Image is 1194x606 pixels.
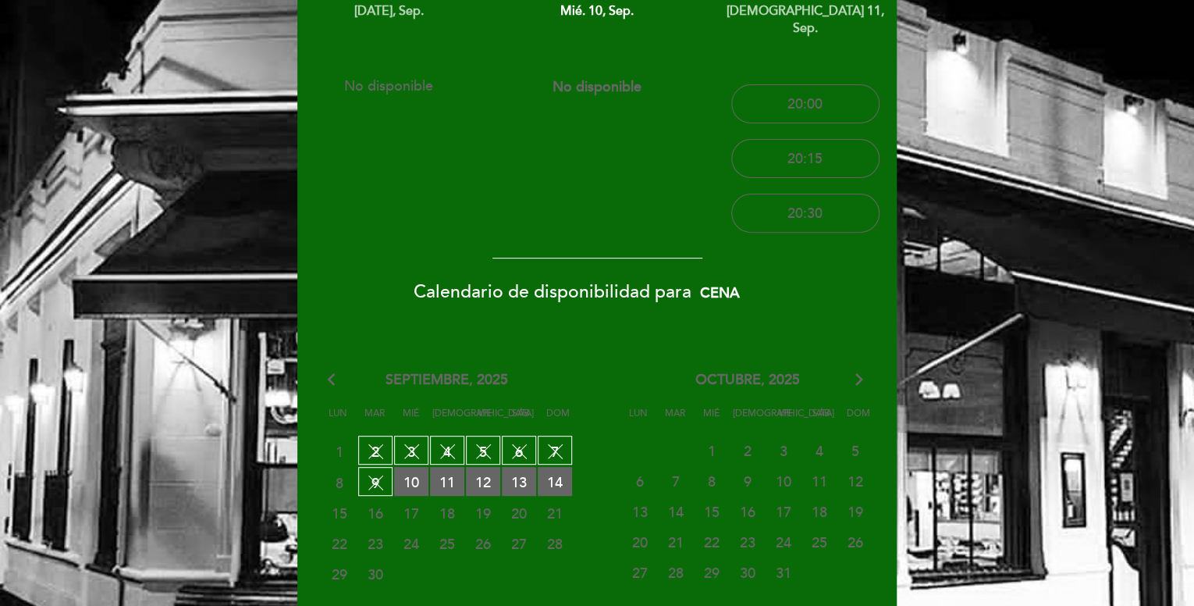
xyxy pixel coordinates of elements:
[696,405,727,434] span: Mié
[843,405,874,434] span: Dom
[695,370,800,390] span: octubre, 2025
[394,498,428,527] span: 17
[623,558,657,586] span: 27
[430,498,464,527] span: 18
[766,497,801,526] span: 17
[359,405,390,434] span: Mar
[502,436,536,465] span: 6
[502,467,536,496] span: 13
[730,558,765,586] span: 30
[802,466,837,495] span: 11
[394,436,428,465] span: 3
[730,527,765,556] span: 23
[466,498,500,527] span: 19
[802,497,837,526] span: 18
[414,281,691,303] span: Calendario de disponibilidad para
[430,436,464,465] span: 4
[623,497,657,526] span: 13
[322,468,357,497] span: 8
[358,467,393,496] span: 9
[538,436,572,465] span: 7
[322,498,357,527] span: 15
[766,436,801,465] span: 3
[314,66,463,105] button: No disponible
[322,559,357,588] span: 29
[659,466,693,495] span: 7
[733,405,764,434] span: [DEMOGRAPHIC_DATA]
[659,527,693,556] span: 21
[432,405,464,434] span: [DEMOGRAPHIC_DATA]
[394,529,428,558] span: 24
[730,466,765,495] span: 9
[766,466,801,495] span: 10
[358,559,393,588] span: 30
[659,405,691,434] span: Mar
[695,497,729,526] span: 15
[538,498,572,527] span: 21
[730,497,765,526] span: 16
[542,405,574,434] span: Dom
[731,84,880,123] button: 20:00
[322,529,357,558] span: 22
[838,527,872,556] span: 26
[731,194,880,233] button: 20:30
[297,2,482,20] div: [DATE], sep.
[838,497,872,526] span: 19
[466,467,500,496] span: 12
[623,466,657,495] span: 6
[322,405,354,434] span: Lun
[358,436,393,465] span: 2
[695,466,729,495] span: 8
[695,436,729,465] span: 1
[766,558,801,586] span: 31
[623,527,657,556] span: 20
[553,78,641,95] span: No disponible
[430,467,464,496] span: 11
[538,529,572,558] span: 28
[466,529,500,558] span: 26
[328,370,342,390] i: arrow_back_ios
[695,558,729,586] span: 29
[358,498,393,527] span: 16
[386,370,508,390] span: septiembre, 2025
[806,405,837,434] span: Sáb
[659,497,693,526] span: 14
[523,67,671,106] button: No disponible
[802,436,837,465] span: 4
[852,370,866,390] i: arrow_forward_ios
[802,527,837,556] span: 25
[695,527,729,556] span: 22
[502,529,536,558] span: 27
[623,405,654,434] span: Lun
[505,2,690,20] div: mié. 10, sep.
[322,437,357,465] span: 1
[394,467,428,496] span: 10
[838,436,872,465] span: 5
[712,2,897,38] div: [DEMOGRAPHIC_DATA] 11, sep.
[466,436,500,465] span: 5
[502,498,536,527] span: 20
[838,466,872,495] span: 12
[730,436,765,465] span: 2
[659,558,693,586] span: 28
[766,527,801,556] span: 24
[769,405,801,434] span: Vie
[506,405,537,434] span: Sáb
[538,467,572,496] span: 14
[358,529,393,558] span: 23
[430,529,464,558] span: 25
[396,405,427,434] span: Mié
[469,405,500,434] span: Vie
[731,139,880,178] button: 20:15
